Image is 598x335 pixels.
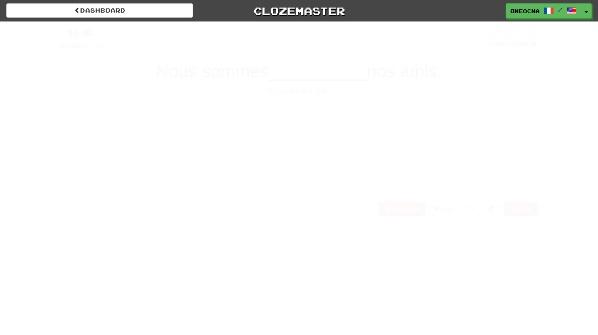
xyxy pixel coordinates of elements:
[372,113,398,126] span: avec
[488,41,496,47] span: 0 %
[206,3,392,18] a: Clozemaster
[156,61,269,81] span: Nous sommes
[368,118,373,124] small: 2 .
[462,202,478,216] button: Round history (alt+y)
[429,202,459,216] button: Help!
[194,166,199,173] small: 3 .
[504,202,538,216] button: Report
[138,101,293,137] button: 1.devant
[510,7,540,15] span: Oneocna
[506,3,581,18] a: Oneocna /
[6,3,193,18] a: Dashboard
[95,40,102,50] span: 0
[60,87,538,95] div: We are with our friends.
[367,61,442,81] span: nos amis.
[198,161,236,174] span: jusque
[558,7,562,13] span: /
[379,202,425,216] button: End Round
[365,161,406,174] span: comme
[306,101,461,137] button: 2.avec
[60,42,90,50] span: Score:
[198,113,236,126] span: devant
[60,28,102,39] div: /
[194,118,199,124] small: 1 .
[360,166,365,173] small: 4 .
[306,149,461,186] button: 4.comme
[138,149,293,186] button: 3.jusque
[269,61,367,81] span: __________
[486,41,538,48] div: Mastered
